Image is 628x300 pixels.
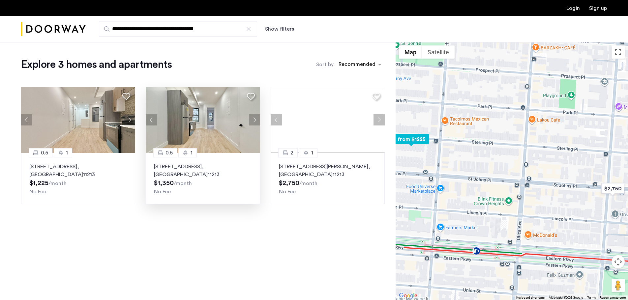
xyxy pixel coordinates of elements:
[154,189,171,194] span: No Fee
[21,87,135,153] img: 2016_638666781338092145.jpeg
[290,149,293,157] span: 2
[191,149,193,157] span: 1
[299,181,317,186] sub: /month
[549,296,583,299] span: Map data ©2025 Google
[612,279,625,292] button: Drag Pegman onto the map to open Street View
[399,45,422,59] button: Show street map
[66,149,68,157] span: 1
[99,21,257,37] input: Apartment Search
[279,189,296,194] span: No Fee
[566,6,580,11] a: Login
[338,60,375,70] div: Recommended
[589,6,607,11] a: Registration
[599,181,627,196] div: $2,750
[516,295,545,300] button: Keyboard shortcuts
[265,25,294,33] button: Show or hide filters
[21,17,86,41] a: Cazamio Logo
[612,45,625,59] button: Toggle fullscreen view
[29,189,46,194] span: No Fee
[174,181,192,186] sub: /month
[279,180,299,186] span: $2,750
[21,58,172,71] h1: Explore 3 homes and apartments
[146,153,260,204] a: 0.51[STREET_ADDRESS], [GEOGRAPHIC_DATA]11213No Fee
[271,114,282,125] button: Previous apartment
[21,153,135,204] a: 0.51[STREET_ADDRESS], [GEOGRAPHIC_DATA]11213No Fee
[124,114,135,125] button: Next apartment
[29,163,127,178] p: [STREET_ADDRESS] 11213
[391,132,432,147] div: from $1225
[271,153,385,204] a: 21[STREET_ADDRESS][PERSON_NAME], [GEOGRAPHIC_DATA]11213No Fee
[279,163,376,178] p: [STREET_ADDRESS][PERSON_NAME] 11213
[397,291,419,300] a: Open this area in Google Maps (opens a new window)
[154,180,174,186] span: $1,350
[41,149,48,157] span: 0.5
[146,87,260,153] img: 2016_638666781338081399.jpeg
[21,17,86,41] img: logo
[422,45,455,59] button: Show satellite imagery
[29,180,48,186] span: $1,225
[21,114,32,125] button: Previous apartment
[316,61,334,68] label: Sort by
[311,149,313,157] span: 1
[374,114,385,125] button: Next apartment
[146,114,157,125] button: Previous apartment
[587,295,596,300] a: Terms (opens in new tab)
[612,255,625,268] button: Map camera controls
[154,163,252,178] p: [STREET_ADDRESS] 11213
[335,59,385,70] ng-select: sort-apartment
[249,114,260,125] button: Next apartment
[600,295,626,300] a: Report a map error
[397,291,419,300] img: Google
[48,181,67,186] sub: /month
[165,149,173,157] span: 0.5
